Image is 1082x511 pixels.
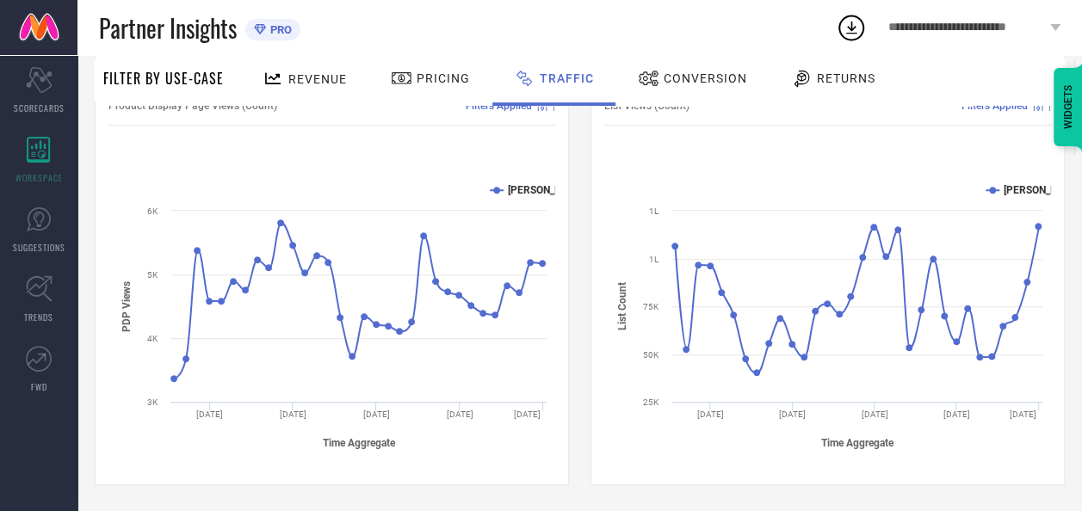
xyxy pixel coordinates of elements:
text: [PERSON_NAME] [1004,184,1082,196]
text: [DATE] [943,409,970,419]
text: 1L [649,206,659,216]
text: 75K [643,302,659,311]
span: Revenue [288,72,347,86]
tspan: List Count [616,282,628,330]
text: 25K [643,397,659,407]
tspan: Time Aggregate [323,437,396,449]
text: [DATE] [446,409,473,419]
text: [DATE] [1010,409,1036,419]
text: [PERSON_NAME] [508,184,586,196]
span: WORKSPACE [15,171,63,184]
tspan: Time Aggregate [821,437,894,449]
span: Filter By Use-Case [103,68,224,89]
text: 1L [649,255,659,264]
span: SCORECARDS [14,102,65,114]
text: 3K [147,397,158,407]
text: [DATE] [196,409,223,419]
span: SUGGESTIONS [13,241,65,254]
span: FWD [31,380,47,393]
text: 5K [147,270,158,280]
text: [DATE] [861,409,887,419]
text: 4K [147,334,158,343]
span: Partner Insights [99,10,237,46]
text: 6K [147,206,158,216]
span: Returns [817,71,875,85]
text: [DATE] [363,409,390,419]
text: [DATE] [697,409,724,419]
text: [DATE] [280,409,306,419]
text: [DATE] [779,409,806,419]
span: TRENDS [24,311,53,323]
div: Open download list [836,12,867,43]
span: PRO [266,23,292,36]
span: Traffic [540,71,594,85]
span: Pricing [417,71,470,85]
text: [DATE] [514,409,541,419]
text: 50K [643,350,659,360]
tspan: PDP Views [121,280,133,331]
span: Conversion [664,71,747,85]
